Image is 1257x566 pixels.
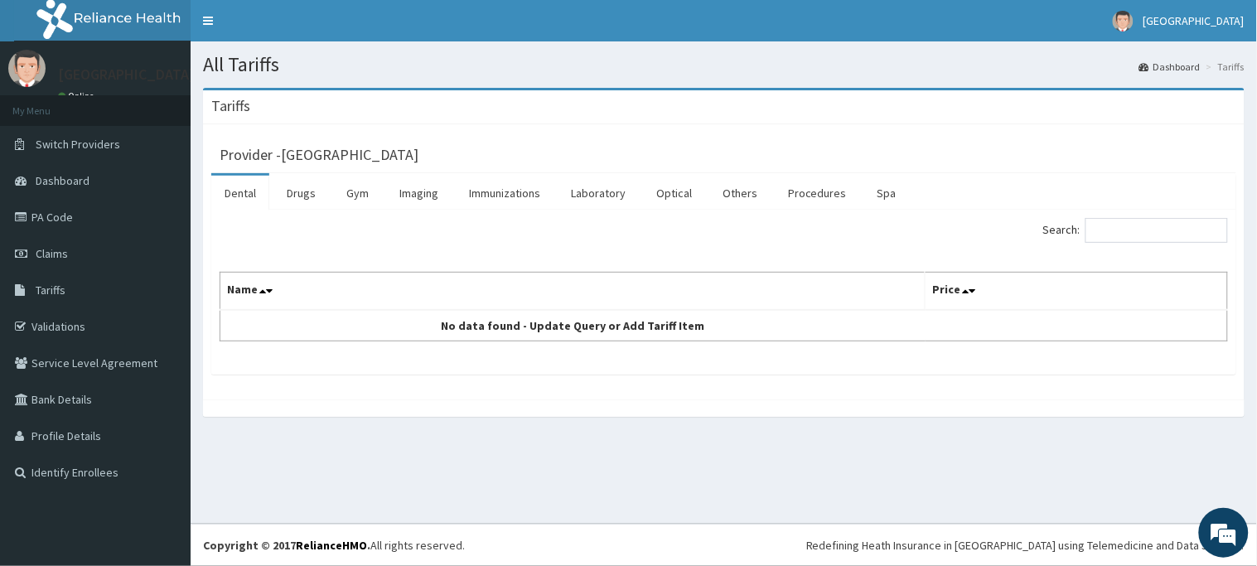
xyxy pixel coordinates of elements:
h3: Tariffs [211,99,250,114]
a: Drugs [273,176,329,210]
th: Price [926,273,1228,311]
a: Dashboard [1139,60,1201,74]
p: [GEOGRAPHIC_DATA] [58,67,195,82]
h1: All Tariffs [203,54,1245,75]
div: Redefining Heath Insurance in [GEOGRAPHIC_DATA] using Telemedicine and Data Science! [806,537,1245,554]
span: Dashboard [36,173,89,188]
a: Optical [643,176,705,210]
footer: All rights reserved. [191,524,1257,566]
li: Tariffs [1202,60,1245,74]
img: User Image [8,50,46,87]
span: [GEOGRAPHIC_DATA] [1143,13,1245,28]
a: Laboratory [558,176,639,210]
a: Procedures [775,176,860,210]
th: Name [220,273,926,311]
span: Switch Providers [36,137,120,152]
span: Tariffs [36,283,65,298]
a: Dental [211,176,269,210]
label: Search: [1043,218,1228,243]
a: Imaging [386,176,452,210]
span: Claims [36,246,68,261]
strong: Copyright © 2017 . [203,538,370,553]
a: Others [709,176,771,210]
a: Gym [333,176,382,210]
td: No data found - Update Query or Add Tariff Item [220,310,926,341]
a: Immunizations [456,176,554,210]
a: RelianceHMO [296,538,367,553]
a: Online [58,90,98,102]
a: Spa [864,176,910,210]
h3: Provider - [GEOGRAPHIC_DATA] [220,148,418,162]
img: User Image [1113,11,1134,31]
input: Search: [1085,218,1228,243]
